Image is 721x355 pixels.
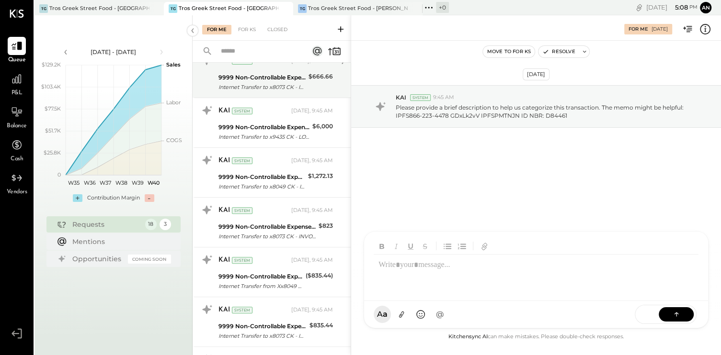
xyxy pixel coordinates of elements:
text: COGS [166,137,182,144]
span: P&L [11,89,23,98]
div: ($835.44) [306,271,333,280]
div: System [232,157,252,164]
div: Tros Greek Street Food - [GEOGRAPHIC_DATA] [179,5,279,12]
div: Internet Transfer to x9435 CK - LOAN REPAYMENT [218,132,309,142]
div: Internet Transfer to x8073 CK - INVOICE 1045 [218,232,316,241]
div: Contribution Margin [87,194,140,202]
span: 5 : 08 [669,3,688,12]
div: For Me [629,26,648,33]
div: System [232,307,252,313]
div: $6,000 [312,122,333,131]
span: pm [689,4,698,11]
div: 9999 Non-Controllable Expenses:Other Income and Expenses:To Be Classified P&L [218,73,306,82]
div: Tros Greek Street Food - [GEOGRAPHIC_DATA] [49,5,149,12]
div: $1,272.13 [308,171,333,181]
div: copy link [634,2,644,12]
text: $129.2K [42,61,61,68]
div: [DATE] [646,3,698,12]
button: Aa [374,306,391,323]
div: [DATE], 9:45 AM [291,157,333,165]
span: @ [436,310,444,319]
div: - [145,194,154,202]
span: Vendors [7,188,27,197]
text: W38 [115,179,127,186]
button: Bold [376,239,388,253]
div: [DATE], 9:45 AM [291,207,333,214]
div: 9999 Non-Controllable Expenses:Other Income and Expenses:To Be Classified P&L [218,222,316,232]
div: + 0 [436,2,449,13]
div: Tros Greek Street Food - [PERSON_NAME] [308,5,408,12]
span: 9:45 AM [433,94,454,101]
div: [DATE] [652,26,668,33]
text: W39 [131,179,143,186]
text: $51.7K [45,127,61,134]
div: 9999 Non-Controllable Expenses:Other Income and Expenses:To Be Classified P&L [218,322,307,331]
div: Mentions [72,237,166,246]
div: System [232,257,252,264]
div: 18 [145,219,157,230]
span: Queue [8,56,26,65]
div: 9999 Non-Controllable Expenses:Other Income and Expenses:To Be Classified P&L [218,122,309,132]
div: System [410,94,431,101]
div: KAI [218,106,230,116]
button: Italic [390,239,402,253]
div: [DATE] [523,68,549,80]
span: Cash [11,155,23,164]
button: Ordered List [456,239,468,253]
div: TG [169,4,177,13]
a: Vendors [0,169,33,197]
div: 9999 Non-Controllable Expenses:Other Income and Expenses:To Be Classified P&L [218,172,305,182]
div: [DATE], 9:45 AM [291,256,333,264]
div: [DATE] - [DATE] [73,48,154,56]
div: Coming Soon [128,255,171,264]
div: Internet Transfer to x8073 CK - INVOICE 1042 [218,82,306,92]
a: Queue [0,37,33,65]
div: TG [39,4,48,13]
div: $835.44 [309,321,333,330]
text: Labor [166,99,181,106]
text: W37 [100,179,111,186]
div: TG [298,4,307,13]
text: 0 [57,171,61,178]
text: $77.5K [45,105,61,112]
div: Internet Transfer to x8073 CK - INVOICE 1240 [218,331,307,341]
span: Balance [7,122,27,131]
span: a [383,310,388,319]
div: KAI [218,255,230,265]
div: Requests [72,220,140,229]
div: $823 [319,221,333,231]
text: Sales [166,61,181,68]
a: Balance [0,103,33,131]
div: KAI [218,206,230,215]
button: Strikethrough [419,239,431,253]
div: System [232,207,252,214]
span: KAI [396,93,406,101]
button: Unordered List [441,239,454,253]
div: Opportunities [72,254,123,264]
button: @ [431,306,448,323]
button: Add URL [478,239,491,253]
div: System [232,108,252,114]
div: [DATE], 9:45 AM [291,107,333,115]
div: KAI [218,305,230,315]
span: SEND [635,302,659,327]
div: 3 [160,219,171,230]
div: [DATE], 9:45 AM [291,306,333,314]
div: 9999 Non-Controllable Expenses:Other Income and Expenses:To Be Classified P&L [218,272,303,281]
div: Internet Transfer to x8049 CK - INVOICE 1056 [218,182,305,191]
button: An [700,2,711,13]
text: $103.4K [41,83,61,90]
div: + [73,194,82,202]
div: For Me [202,25,231,34]
div: $666.66 [309,72,333,81]
a: Cash [0,136,33,164]
button: Resolve [538,46,579,57]
a: P&L [0,70,33,98]
text: $25.8K [44,149,61,156]
div: KAI [218,156,230,166]
div: For KS [233,25,261,34]
text: W35 [68,179,79,186]
text: W36 [83,179,95,186]
div: Closed [263,25,292,34]
text: W40 [147,179,159,186]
